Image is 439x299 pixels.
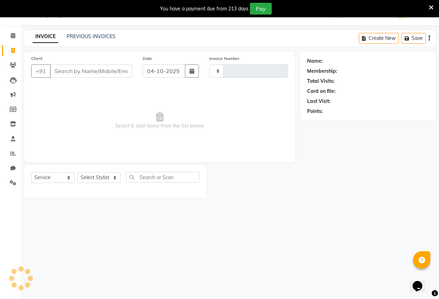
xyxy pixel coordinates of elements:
div: Points: [307,108,323,115]
button: Save [402,33,426,44]
div: Name: [307,58,323,65]
div: Total Visits: [307,78,335,85]
a: PREVIOUS INVOICES [67,33,116,39]
iframe: chat widget [410,271,432,292]
label: Client [31,55,42,62]
button: Create New [359,33,399,44]
input: Search by Name/Mobile/Email/Code [50,64,132,78]
span: Select & add items from the list below [31,86,288,155]
div: Last Visit: [307,98,330,105]
input: Search or Scan [126,172,200,183]
div: Membership: [307,68,337,75]
div: Card on file: [307,88,336,95]
a: INVOICE [33,30,58,43]
button: Pay [250,3,272,15]
div: You have a payment due from 213 days [160,5,248,12]
label: Date [143,55,152,62]
label: Invoice Number [209,55,239,62]
button: +91 [31,64,51,78]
